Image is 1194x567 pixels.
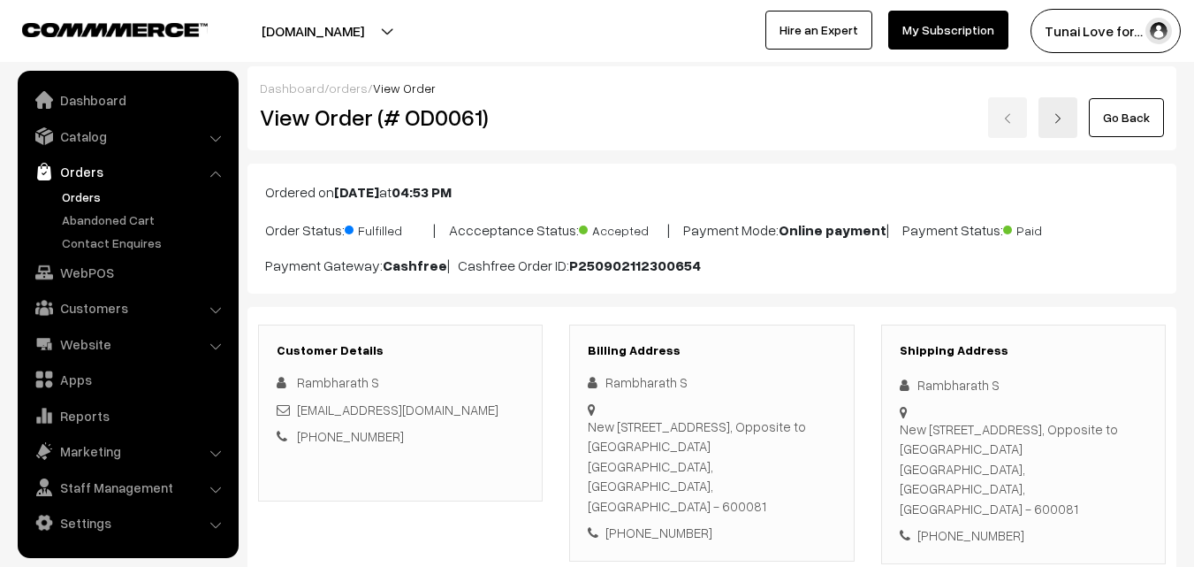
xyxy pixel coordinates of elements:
b: Cashfree [383,257,447,274]
button: [DOMAIN_NAME] [200,9,426,53]
a: Hire an Expert [765,11,872,50]
h3: Shipping Address [900,343,1147,358]
b: P250902112300654 [569,257,701,274]
a: COMMMERCE [22,18,177,39]
a: Dashboard [22,84,232,116]
p: Payment Gateway: | Cashfree Order ID: [265,255,1159,276]
a: Website [22,328,232,360]
span: View Order [373,80,436,96]
div: [PHONE_NUMBER] [900,525,1147,546]
img: right-arrow.png [1053,113,1063,124]
img: user [1145,18,1172,44]
a: WebPOS [22,257,232,288]
h2: View Order (# OD0061) [260,103,544,131]
div: New [STREET_ADDRESS], Opposite to [GEOGRAPHIC_DATA] [GEOGRAPHIC_DATA], [GEOGRAPHIC_DATA], [GEOGRA... [900,419,1147,519]
div: Rambharath S [588,372,835,393]
a: Go Back [1089,98,1164,137]
h3: Customer Details [277,343,524,358]
a: Contact Enquires [57,234,232,252]
span: Fulfilled [345,217,433,240]
div: / / [260,79,1164,97]
b: [DATE] [334,183,379,201]
a: Catalog [22,120,232,152]
button: Tunai Love for… [1030,9,1181,53]
img: COMMMERCE [22,23,208,36]
p: Ordered on at [265,181,1159,203]
a: Marketing [22,435,232,467]
div: Rambharath S [900,375,1147,395]
a: Abandoned Cart [57,211,232,229]
a: Settings [22,507,232,539]
b: Online payment [779,221,886,239]
span: Rambharath S [297,374,379,390]
a: Dashboard [260,80,324,96]
a: Staff Management [22,471,232,503]
b: 04:53 PM [392,183,452,201]
a: orders [329,80,368,96]
span: Paid [1003,217,1091,240]
div: New [STREET_ADDRESS], Opposite to [GEOGRAPHIC_DATA] [GEOGRAPHIC_DATA], [GEOGRAPHIC_DATA], [GEOGRA... [588,417,835,517]
a: Reports [22,400,232,432]
a: My Subscription [888,11,1008,50]
a: Customers [22,292,232,324]
div: [PHONE_NUMBER] [588,523,835,543]
a: Apps [22,364,232,395]
span: Accepted [579,217,667,240]
p: Order Status: | Accceptance Status: | Payment Mode: | Payment Status: [265,217,1159,241]
a: [EMAIL_ADDRESS][DOMAIN_NAME] [297,402,498,418]
a: Orders [22,156,232,188]
a: Orders [57,188,232,206]
a: [PHONE_NUMBER] [297,428,404,444]
h3: Billing Address [588,343,835,358]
